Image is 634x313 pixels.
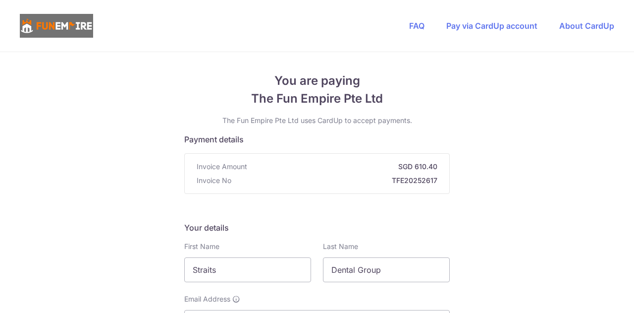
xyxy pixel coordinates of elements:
[197,176,231,186] span: Invoice No
[184,242,219,251] label: First Name
[235,176,437,186] strong: TFE20252617
[184,222,450,234] h5: Your details
[184,72,450,90] span: You are paying
[251,162,437,172] strong: SGD 610.40
[184,294,230,304] span: Email Address
[184,257,311,282] input: First name
[197,162,247,172] span: Invoice Amount
[323,257,450,282] input: Last name
[184,133,450,145] h5: Payment details
[446,21,537,31] a: Pay via CardUp account
[184,90,450,108] span: The Fun Empire Pte Ltd
[323,242,358,251] label: Last Name
[559,21,614,31] a: About CardUp
[409,21,424,31] a: FAQ
[184,116,450,125] p: The Fun Empire Pte Ltd uses CardUp to accept payments.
